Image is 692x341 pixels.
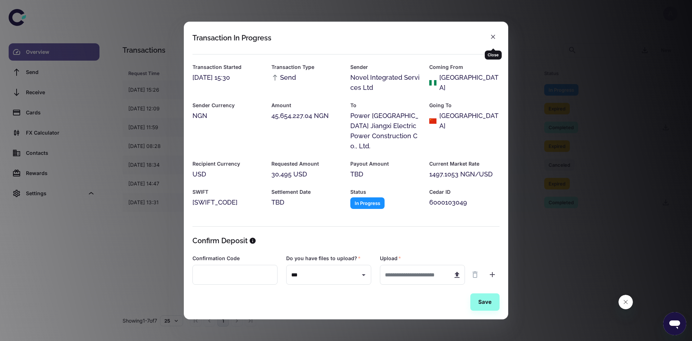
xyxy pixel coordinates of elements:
label: Confirmation Code [192,255,240,262]
label: Do you have files to upload? [286,255,361,262]
h6: Settlement Date [271,188,342,196]
h6: Sender [350,63,421,71]
div: 30,495 USD [271,169,342,179]
div: Transaction In Progress [192,34,271,42]
iframe: Button to launch messaging window [663,312,686,335]
span: Hi. Need any help? [4,5,52,11]
div: [SWIFT_CODE] [192,197,263,207]
div: [GEOGRAPHIC_DATA] [439,73,500,93]
h6: Recipient Currency [192,160,263,168]
div: 6000103049 [429,197,500,207]
button: Save [470,293,500,311]
div: 45,654,227.04 NGN [271,111,342,121]
h6: Sender Currency [192,101,263,109]
h6: Going To [429,101,500,109]
button: Open [359,270,369,280]
span: In Progress [350,200,385,207]
h6: SWIFT [192,188,263,196]
div: Close [485,51,502,60]
h6: Transaction Started [192,63,263,71]
h6: Transaction Type [271,63,342,71]
div: Novel Integrated Services Ltd [350,73,421,93]
div: TBD [350,169,421,179]
h6: Status [350,188,421,196]
iframe: Close message [618,295,633,309]
h6: Payout Amount [350,160,421,168]
div: TBD [271,197,342,207]
div: USD [192,169,263,179]
label: Upload [380,255,401,262]
h6: Amount [271,101,342,109]
div: NGN [192,111,263,121]
div: [DATE] 15:30 [192,73,263,83]
h6: Cedar ID [429,188,500,196]
h6: To [350,101,421,109]
h6: Coming From [429,63,500,71]
span: Send [271,73,296,83]
div: [GEOGRAPHIC_DATA] [439,111,500,131]
h6: Requested Amount [271,160,342,168]
h5: Confirm Deposit [192,235,248,246]
div: 1497.1053 NGN/USD [429,169,500,179]
div: Power [GEOGRAPHIC_DATA] Jiangxi Electric Power Construction Co., Ltd. [350,111,421,151]
h6: Current Market Rate [429,160,500,168]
